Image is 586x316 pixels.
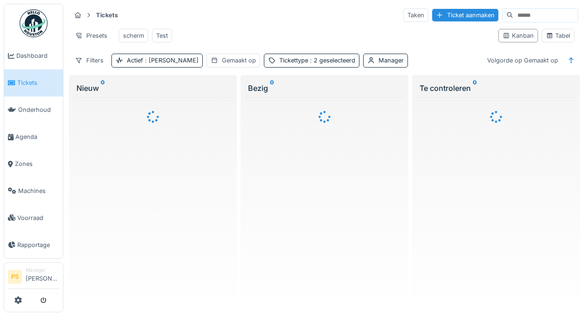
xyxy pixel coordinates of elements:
div: Gemaakt op [222,56,256,65]
a: Tickets [4,69,63,96]
span: : 2 geselecteerd [308,57,355,64]
a: Agenda [4,124,63,151]
div: Presets [71,29,111,42]
span: Zones [15,159,59,168]
div: Filters [71,54,108,67]
div: Manager [26,267,59,274]
div: Actief [127,56,199,65]
div: Volgorde op Gemaakt op [483,54,562,67]
span: Tickets [17,78,59,87]
a: PS Manager[PERSON_NAME] [8,267,59,289]
strong: Tickets [92,11,122,20]
a: Voorraad [4,204,63,231]
sup: 0 [270,82,274,94]
div: Te controleren [420,82,572,94]
div: Bezig [248,82,401,94]
span: Voorraad [17,213,59,222]
a: Machines [4,178,63,205]
a: Rapportage [4,231,63,258]
a: Zones [4,151,63,178]
div: Taken [403,8,428,22]
sup: 0 [101,82,105,94]
span: Machines [18,186,59,195]
img: Badge_color-CXgf-gQk.svg [20,9,48,37]
li: [PERSON_NAME] [26,267,59,287]
span: Agenda [15,132,59,141]
div: Nieuw [76,82,229,94]
a: Onderhoud [4,96,63,124]
span: : [PERSON_NAME] [143,57,199,64]
div: Kanban [503,31,534,40]
div: Tabel [546,31,570,40]
li: PS [8,270,22,284]
span: Rapportage [17,240,59,249]
a: Dashboard [4,42,63,69]
div: Test [156,31,168,40]
span: Onderhoud [18,105,59,114]
div: Manager [379,56,404,65]
div: Tickettype [279,56,355,65]
div: scherm [123,31,144,40]
span: Dashboard [16,51,59,60]
div: Ticket aanmaken [432,9,498,21]
sup: 0 [473,82,477,94]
